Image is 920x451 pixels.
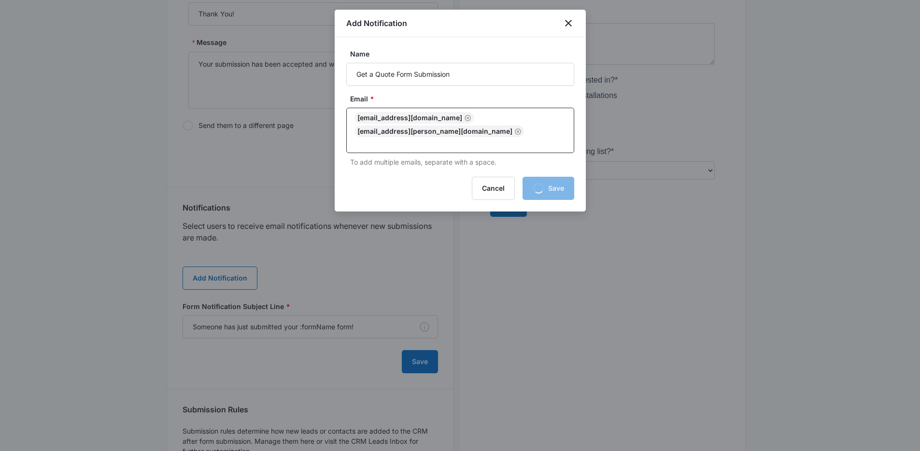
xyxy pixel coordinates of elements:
[346,17,407,29] h1: Add Notification
[6,358,30,366] span: Submit
[514,128,521,135] button: Remove
[350,49,578,59] label: Name
[354,112,474,124] div: [EMAIL_ADDRESS][DOMAIN_NAME]
[350,94,578,104] label: Email
[10,275,66,287] label: Custom Lighting
[464,114,471,121] button: Remove
[10,260,84,271] label: Electric Car Chargers
[563,17,574,29] button: close
[472,177,515,200] button: Cancel
[350,157,574,167] p: To add multiple emails, separate with a space.
[10,244,127,256] label: Residential Repairs & Installations
[354,126,524,137] div: [EMAIL_ADDRESS][PERSON_NAME][DOMAIN_NAME]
